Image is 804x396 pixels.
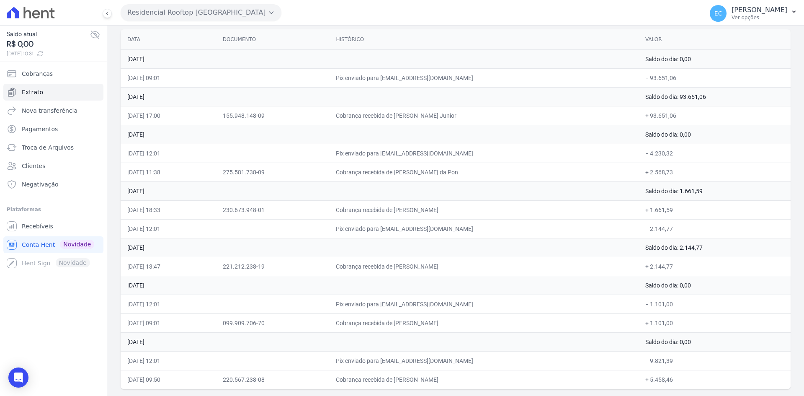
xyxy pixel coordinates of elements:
[8,368,28,388] div: Open Intercom Messenger
[121,87,639,106] td: [DATE]
[121,313,216,332] td: [DATE] 09:01
[639,125,791,144] td: Saldo do dia: 0,00
[22,125,58,133] span: Pagamentos
[121,295,216,313] td: [DATE] 12:01
[714,10,722,16] span: EC
[22,241,55,249] span: Conta Hent
[639,276,791,295] td: Saldo do dia: 0,00
[329,200,638,219] td: Cobrança recebida de [PERSON_NAME]
[22,222,53,230] span: Recebíveis
[121,4,281,21] button: Residencial Rooftop [GEOGRAPHIC_DATA]
[121,29,216,50] th: Data
[22,70,53,78] span: Cobranças
[703,2,804,25] button: EC [PERSON_NAME] Ver opções
[121,351,216,370] td: [DATE] 12:01
[639,313,791,332] td: + 1.101,00
[121,257,216,276] td: [DATE] 13:47
[22,88,43,96] span: Extrato
[121,106,216,125] td: [DATE] 17:00
[3,139,103,156] a: Troca de Arquivos
[329,144,638,163] td: Pix enviado para [EMAIL_ADDRESS][DOMAIN_NAME]
[121,219,216,238] td: [DATE] 12:01
[329,295,638,313] td: Pix enviado para [EMAIL_ADDRESS][DOMAIN_NAME]
[7,204,100,215] div: Plataformas
[639,68,791,87] td: − 93.651,06
[3,102,103,119] a: Nova transferência
[3,236,103,253] a: Conta Hent Novidade
[3,84,103,101] a: Extrato
[329,370,638,389] td: Cobrança recebida de [PERSON_NAME]
[121,200,216,219] td: [DATE] 18:33
[22,106,77,115] span: Nova transferência
[216,257,330,276] td: 221.212.238-19
[22,180,59,189] span: Negativação
[329,257,638,276] td: Cobrança recebida de [PERSON_NAME]
[3,158,103,174] a: Clientes
[22,143,74,152] span: Troca de Arquivos
[121,144,216,163] td: [DATE] 12:01
[639,219,791,238] td: − 2.144,77
[216,313,330,332] td: 099.909.706-70
[60,240,94,249] span: Novidade
[329,29,638,50] th: Histórico
[639,144,791,163] td: − 4.230,32
[3,121,103,137] a: Pagamentos
[7,30,90,39] span: Saldo atual
[121,181,639,200] td: [DATE]
[732,14,787,21] p: Ver opções
[639,257,791,276] td: + 2.144,77
[121,332,639,351] td: [DATE]
[121,49,639,68] td: [DATE]
[3,65,103,82] a: Cobranças
[329,163,638,181] td: Cobrança recebida de [PERSON_NAME] da Pon
[639,163,791,181] td: + 2.568,73
[216,370,330,389] td: 220.567.238-08
[639,351,791,370] td: − 9.821,39
[7,39,90,50] span: R$ 0,00
[7,50,90,57] span: [DATE] 10:31
[639,29,791,50] th: Valor
[216,200,330,219] td: 230.673.948-01
[121,238,639,257] td: [DATE]
[121,68,216,87] td: [DATE] 09:01
[121,370,216,389] td: [DATE] 09:50
[22,162,45,170] span: Clientes
[216,29,330,50] th: Documento
[329,219,638,238] td: Pix enviado para [EMAIL_ADDRESS][DOMAIN_NAME]
[639,181,791,200] td: Saldo do dia: 1.661,59
[7,65,100,272] nav: Sidebar
[639,49,791,68] td: Saldo do dia: 0,00
[216,163,330,181] td: 275.581.738-09
[329,351,638,370] td: Pix enviado para [EMAIL_ADDRESS][DOMAIN_NAME]
[3,176,103,193] a: Negativação
[121,276,639,295] td: [DATE]
[639,332,791,351] td: Saldo do dia: 0,00
[639,200,791,219] td: + 1.661,59
[216,106,330,125] td: 155.948.148-09
[732,6,787,14] p: [PERSON_NAME]
[121,163,216,181] td: [DATE] 11:38
[639,370,791,389] td: + 5.458,46
[121,125,639,144] td: [DATE]
[639,238,791,257] td: Saldo do dia: 2.144,77
[639,295,791,313] td: − 1.101,00
[639,106,791,125] td: + 93.651,06
[329,68,638,87] td: Pix enviado para [EMAIL_ADDRESS][DOMAIN_NAME]
[3,218,103,235] a: Recebíveis
[329,313,638,332] td: Cobrança recebida de [PERSON_NAME]
[639,87,791,106] td: Saldo do dia: 93.651,06
[329,106,638,125] td: Cobrança recebida de [PERSON_NAME] Junior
